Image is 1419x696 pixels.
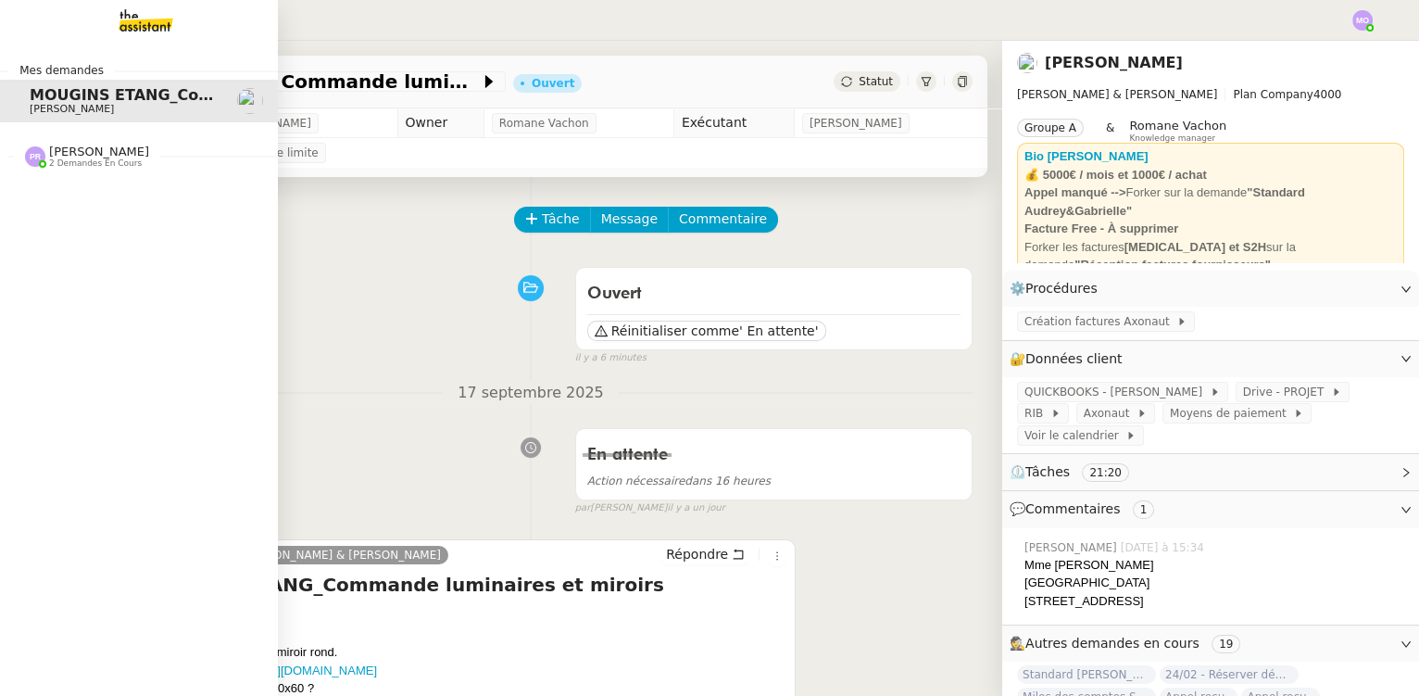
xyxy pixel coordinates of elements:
[1017,53,1037,73] img: users%2FfjlNmCTkLiVoA3HQjY3GA5JXGxb2%2Favatar%2Fstarofservice_97480retdsc0392.png
[1160,665,1299,684] span: 24/02 - Réserver déplacement à [GEOGRAPHIC_DATA] pour [PERSON_NAME] et [PERSON_NAME]
[666,545,728,563] span: Répondre
[1010,636,1248,651] span: 🕵️
[1024,238,1397,274] div: Forker les factures sur la demande
[1017,665,1156,684] span: Standard [PERSON_NAME]
[587,321,826,341] button: Réinitialiser comme' En attente'
[30,103,114,115] span: [PERSON_NAME]
[1233,88,1312,101] span: Plan Company
[1002,454,1419,490] div: ⏲️Tâches 21:20
[1084,404,1136,423] span: Axonaut
[1129,133,1215,144] span: Knowledge manager
[233,547,448,563] a: [PERSON_NAME] & [PERSON_NAME]
[1212,635,1240,653] nz-tag: 19
[1002,626,1419,662] div: 🕵️Autres demandes en cours 19
[97,662,787,680] div: Possible de mettre ce miroir:
[1010,348,1130,370] span: 🔐
[49,158,142,169] span: 2 demandes en cours
[1024,185,1305,218] strong: "Standard Audrey&Gabrielle"
[1106,119,1114,143] span: &
[1025,464,1070,479] span: Tâches
[532,78,574,89] div: Ouvert
[1024,183,1397,220] div: Forker sur la demande
[8,61,115,80] span: Mes demandes
[1010,278,1106,299] span: ⚙️
[659,544,751,564] button: Répondre
[514,207,591,233] button: Tâche
[1133,500,1155,519] nz-tag: 1
[1024,404,1050,423] span: RIB
[859,75,893,88] span: Statut
[1010,464,1145,479] span: ⏲️
[96,72,480,91] span: MOUGINS ETANG_Commande luminaires et miroirs
[1024,312,1176,331] span: Création factures Axonaut
[49,145,149,158] span: [PERSON_NAME]
[1170,404,1293,423] span: Moyens de paiement
[587,475,685,487] span: Action nécessaire
[1024,185,1125,199] strong: Appel manqué -->
[1024,574,1404,592] div: [GEOGRAPHIC_DATA]
[1017,88,1217,101] span: [PERSON_NAME] & [PERSON_NAME]
[1352,10,1373,31] img: svg
[587,447,668,463] span: En attente
[1002,271,1419,307] div: ⚙️Procédures
[1002,491,1419,527] div: 💬Commentaires 1
[1024,383,1210,401] span: QUICKBOOKS - [PERSON_NAME]
[1024,426,1125,445] span: Voir le calendrier
[575,350,647,366] span: il y a 6 minutes
[1025,501,1120,516] span: Commentaires
[1045,54,1183,71] a: [PERSON_NAME]
[97,607,787,626] div: Bonjour [PERSON_NAME],
[1124,240,1266,254] strong: [MEDICAL_DATA] et S2H
[679,209,767,230] span: Commentaire
[590,207,669,233] button: Message
[237,88,263,114] img: users%2FfjlNmCTkLiVoA3HQjY3GA5JXGxb2%2Favatar%2Fstarofservice_97480retdsc0392.png
[1129,119,1226,143] app-user-label: Knowledge manager
[1025,281,1098,296] span: Procédures
[97,572,787,598] h4: Re: MOUGINS ETANG_Commande luminaires et miroirs
[673,108,794,138] td: Exécutant
[575,500,591,516] span: par
[1313,88,1342,101] span: 4000
[1082,463,1129,482] nz-tag: 21:20
[1129,119,1226,133] span: Romane Vachon
[30,86,450,104] span: MOUGINS ETANG_Commande luminaires et miroirs
[601,209,658,230] span: Message
[1024,149,1149,163] a: Bio [PERSON_NAME]
[397,108,483,138] td: Owner
[1025,351,1123,366] span: Données client
[97,643,787,662] div: Finalement la cliente souhaite un miroir rond.
[1024,556,1404,575] div: Mme [PERSON_NAME]
[443,381,619,406] span: 17 septembre 2025
[499,114,589,133] span: Romane Vachon
[250,664,377,677] a: [URL][DOMAIN_NAME]
[810,114,902,133] span: [PERSON_NAME]
[1024,221,1178,235] strong: Facture Free - À supprimer
[1024,168,1207,182] strong: 💰 5000€ / mois et 1000€ / achat
[1002,341,1419,377] div: 🔐Données client
[1017,119,1084,137] nz-tag: Groupe A
[1121,539,1208,556] span: [DATE] à 15:34
[1074,258,1271,272] strong: "Réception factures fournisseurs"
[575,500,725,516] small: [PERSON_NAME]
[25,146,45,167] img: svg
[1024,592,1404,611] div: [STREET_ADDRESS]
[1025,636,1199,651] span: Autres demandes en cours
[1243,383,1331,401] span: Drive - PROJET
[1010,501,1162,516] span: 💬
[667,500,724,516] span: il y a un jour
[739,322,818,340] span: ' En attente'
[542,209,580,230] span: Tâche
[611,322,739,340] span: Réinitialiser comme
[668,207,778,233] button: Commentaire
[587,475,771,487] span: dans 16 heures
[1024,539,1121,556] span: [PERSON_NAME]
[587,285,642,302] span: Ouvert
